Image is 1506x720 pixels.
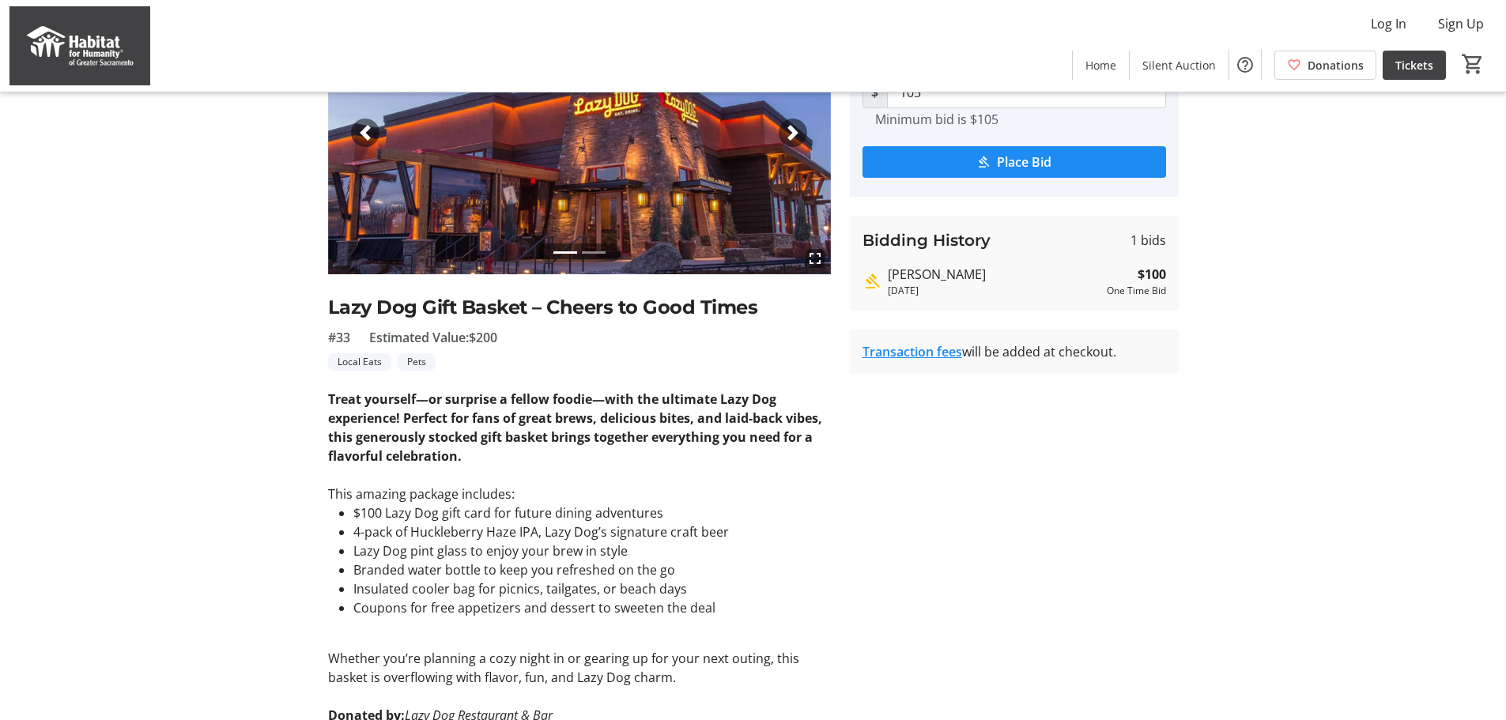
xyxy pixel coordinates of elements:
span: Tickets [1395,57,1433,74]
div: [DATE] [888,284,1100,298]
li: Coupons for free appetizers and dessert to sweeten the deal [353,598,831,617]
li: 4-pack of Huckleberry Haze IPA, Lazy Dog’s signature craft beer [353,522,831,541]
span: Estimated Value: $200 [369,328,497,347]
span: $ [862,77,888,108]
span: Silent Auction [1142,57,1216,74]
div: One Time Bid [1107,284,1166,298]
h3: Bidding History [862,228,991,252]
a: Tickets [1383,51,1446,80]
li: $100 Lazy Dog gift card for future dining adventures [353,503,831,522]
li: Lazy Dog pint glass to enjoy your brew in style [353,541,831,560]
span: Sign Up [1438,14,1484,33]
img: Habitat for Humanity of Greater Sacramento's Logo [9,6,150,85]
mat-icon: fullscreen [806,249,825,268]
strong: Treat yourself—or surprise a fellow foodie—with the ultimate Lazy Dog experience! Perfect for fan... [328,390,822,465]
button: Place Bid [862,146,1166,178]
li: Branded water bottle to keep you refreshed on the go [353,560,831,579]
mat-icon: Highest bid [862,272,881,291]
tr-label-badge: Pets [398,353,436,371]
button: Log In [1358,11,1419,36]
button: Help [1229,49,1261,81]
h2: Lazy Dog Gift Basket – Cheers to Good Times [328,293,831,322]
span: #33 [328,328,350,347]
div: will be added at checkout. [862,342,1166,361]
li: Insulated cooler bag for picnics, tailgates, or beach days [353,579,831,598]
tr-label-badge: Local Eats [328,353,391,371]
a: Transaction fees [862,343,962,360]
p: Whether you’re planning a cozy night in or gearing up for your next outing, this basket is overfl... [328,649,831,687]
span: Log In [1371,14,1406,33]
button: Sign Up [1425,11,1497,36]
p: This amazing package includes: [328,484,831,503]
strong: $100 [1138,265,1166,284]
a: Donations [1274,51,1376,80]
tr-hint: Minimum bid is $105 [875,111,998,127]
span: Home [1085,57,1116,74]
div: [PERSON_NAME] [888,265,1100,284]
a: Home [1073,51,1129,80]
span: Place Bid [997,153,1051,172]
a: Silent Auction [1130,51,1229,80]
span: 1 bids [1130,231,1166,250]
button: Cart [1459,50,1487,78]
span: Donations [1308,57,1364,74]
